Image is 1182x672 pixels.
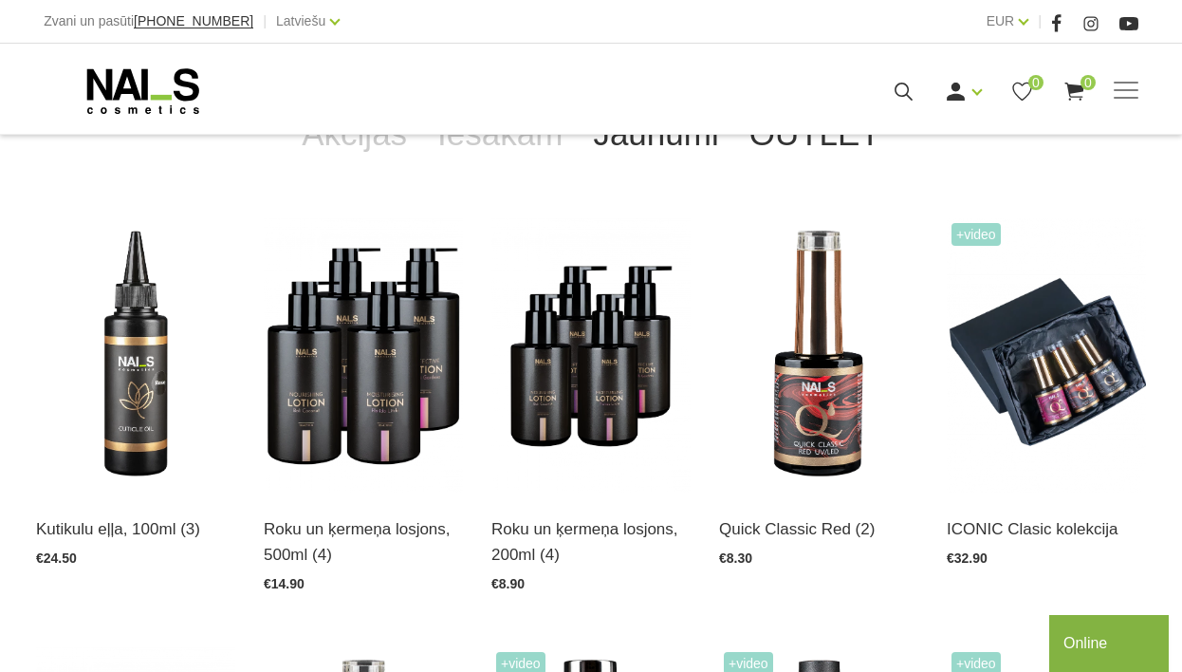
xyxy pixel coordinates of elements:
[951,223,1001,246] span: +Video
[947,516,1146,542] a: ICONIC Clasic kolekcija
[947,551,988,566] span: €32.90
[36,516,235,542] a: Kutikulu eļļa, 100ml (3)
[44,9,253,33] div: Zvani un pasūti
[264,218,463,493] img: BAROJOŠS roku un ķermeņa LOSJONSBALI COCONUT barojošs roku un ķermeņa losjons paredzēts jebkura t...
[1049,611,1173,672] iframe: chat widget
[264,576,305,591] span: €14.90
[276,9,325,32] a: Latviešu
[264,516,463,568] a: Roku un ķermeņa losjons, 500ml (4)
[134,13,253,28] span: [PHONE_NUMBER]
[1038,9,1042,33] span: |
[947,218,1146,493] img: Īpaši pigmentētas gellakas Atklājiet NAILS Cosmetics “Quick” sērijas īpaši pigmentētās gellakas, ...
[491,576,525,591] span: €8.90
[1010,80,1034,103] a: 0
[134,14,253,28] a: [PHONE_NUMBER]
[491,516,691,568] a: Roku un ķermeņa losjons, 200ml (4)
[1028,75,1043,90] span: 0
[491,218,691,493] img: BAROJOŠS roku un ķermeņa LOSJONSBALI COCONUT barojošs roku un ķermeņa losjons paredzēts jebkura t...
[987,9,1015,32] a: EUR
[36,551,77,566] span: €24.50
[719,551,752,566] span: €8.30
[36,218,235,493] img: Mitrinoša, mīkstinoša un aromātiska kutikulas eļļa. Bagāta ar nepieciešamo omega-3, 6 un 9, kā ar...
[1062,80,1086,103] a: 0
[263,9,267,33] span: |
[1080,75,1096,90] span: 0
[719,516,918,542] a: Quick Classic Red (2)
[719,218,918,493] img: Quick Classic Red - īpaši pigmentēta, augstas kvalitātes klasiskā sarkanā gellaka, kas piešķir el...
